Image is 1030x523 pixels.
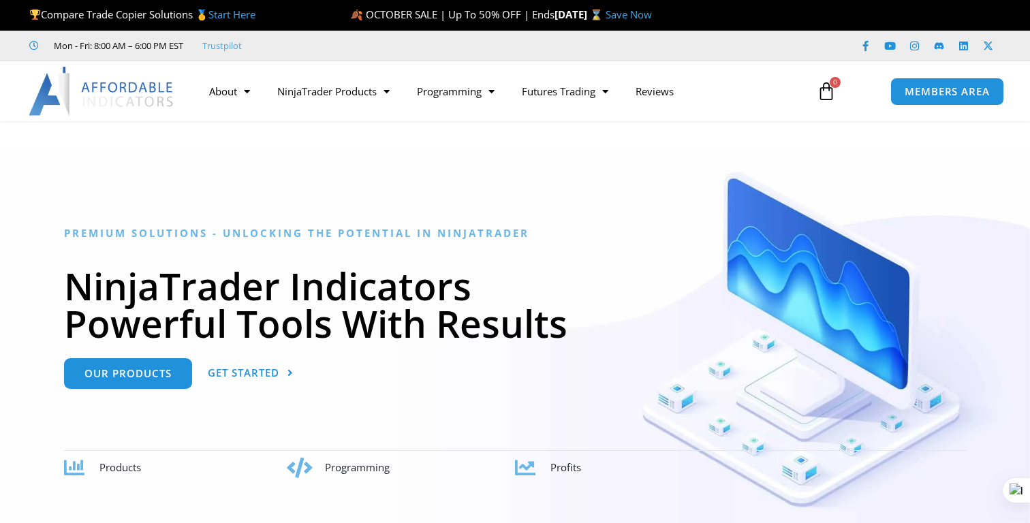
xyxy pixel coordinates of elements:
img: LogoAI | Affordable Indicators – NinjaTrader [29,67,175,116]
a: Programming [403,76,508,107]
a: About [196,76,264,107]
h1: NinjaTrader Indicators Powerful Tools With Results [64,267,967,342]
a: Reviews [622,76,687,107]
a: 0 [796,72,856,111]
a: Trustpilot [202,37,242,54]
span: 0 [830,77,841,88]
span: Mon - Fri: 8:00 AM – 6:00 PM EST [50,37,183,54]
a: Save Now [606,7,652,21]
a: Futures Trading [508,76,622,107]
a: NinjaTrader Products [264,76,403,107]
span: Get Started [208,368,279,378]
strong: [DATE] ⌛ [555,7,606,21]
span: 🍂 OCTOBER SALE | Up To 50% OFF | Ends [350,7,555,21]
span: MEMBERS AREA [905,86,990,97]
span: Our Products [84,368,172,379]
img: 🏆 [30,10,40,20]
nav: Menu [196,76,803,107]
a: MEMBERS AREA [890,78,1004,106]
a: Our Products [64,358,192,389]
a: Start Here [208,7,255,21]
span: Programming [325,460,390,474]
h6: Premium Solutions - Unlocking the Potential in NinjaTrader [64,227,967,240]
span: Products [99,460,141,474]
a: Get Started [208,358,294,389]
span: Compare Trade Copier Solutions 🥇 [29,7,255,21]
span: Profits [550,460,581,474]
